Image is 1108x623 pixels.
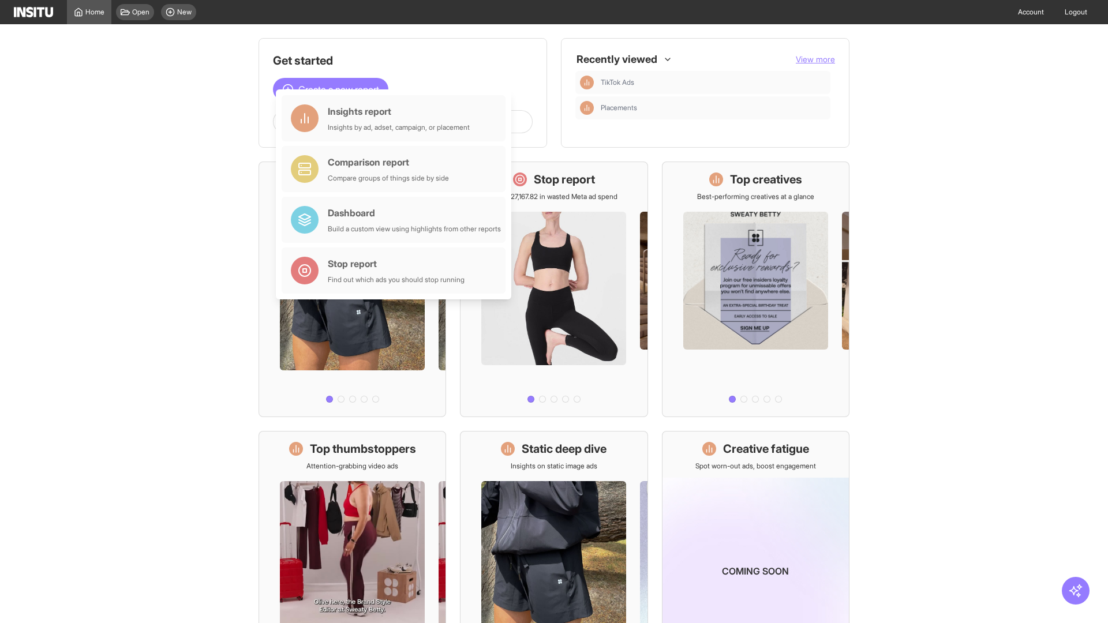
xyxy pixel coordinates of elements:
div: Insights report [328,104,470,118]
div: Insights [580,101,594,115]
span: Open [132,7,149,17]
img: Logo [14,7,53,17]
h1: Top thumbstoppers [310,441,416,457]
div: Dashboard [328,206,501,220]
p: Attention-grabbing video ads [306,461,398,471]
div: Insights [580,76,594,89]
a: What's live nowSee all active ads instantly [259,162,446,417]
div: Find out which ads you should stop running [328,275,465,284]
a: Stop reportSave £27,167.82 in wasted Meta ad spend [460,162,647,417]
span: Home [85,7,104,17]
span: New [177,7,192,17]
span: TikTok Ads [601,78,826,87]
h1: Top creatives [730,171,802,187]
span: Placements [601,103,826,112]
p: Insights on static image ads [511,461,597,471]
p: Save £27,167.82 in wasted Meta ad spend [490,192,617,201]
span: TikTok Ads [601,78,634,87]
button: View more [796,54,835,65]
div: Compare groups of things side by side [328,174,449,183]
span: Placements [601,103,637,112]
h1: Get started [273,52,533,69]
div: Comparison report [328,155,449,169]
div: Stop report [328,257,465,271]
a: Top creativesBest-performing creatives at a glance [662,162,849,417]
h1: Stop report [534,171,595,187]
div: Insights by ad, adset, campaign, or placement [328,123,470,132]
div: Build a custom view using highlights from other reports [328,224,501,234]
span: Create a new report [298,82,379,96]
button: Create a new report [273,78,388,101]
h1: Static deep dive [522,441,607,457]
p: Best-performing creatives at a glance [697,192,814,201]
span: View more [796,54,835,64]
